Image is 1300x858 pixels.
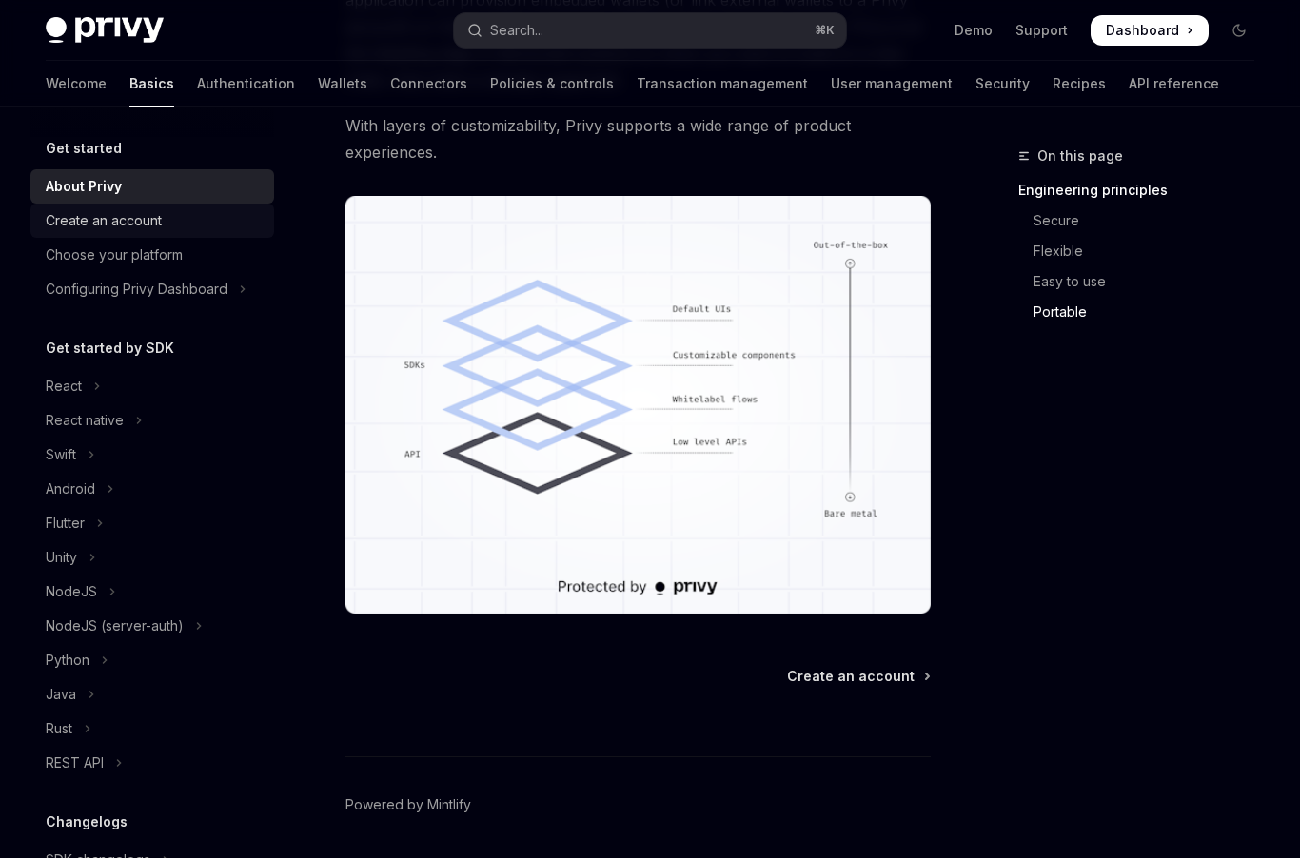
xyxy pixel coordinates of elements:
h5: Get started by SDK [46,337,174,360]
a: Powered by Mintlify [345,795,471,814]
a: Create an account [787,667,929,686]
span: Create an account [787,667,915,686]
div: NodeJS [46,580,97,603]
h5: Get started [46,137,122,160]
span: With layers of customizability, Privy supports a wide range of product experiences. [345,112,931,166]
a: Choose your platform [30,238,274,272]
a: Secure [1018,205,1270,236]
button: Toggle React native section [30,403,274,438]
img: dark logo [46,17,164,44]
a: About Privy [30,169,274,204]
a: Easy to use [1018,266,1270,297]
div: React native [46,409,124,432]
button: Open search [454,13,847,48]
a: User management [831,61,953,107]
a: Portable [1018,297,1270,327]
a: Demo [955,21,993,40]
button: Toggle REST API section [30,746,274,780]
button: Toggle dark mode [1224,15,1254,46]
img: images/Customization.png [345,196,931,614]
button: Toggle React section [30,369,274,403]
span: ⌘ K [815,23,835,38]
div: Swift [46,443,76,466]
div: NodeJS (server-auth) [46,614,184,637]
div: Configuring Privy Dashboard [46,278,227,301]
div: Create an account [46,209,162,232]
div: Search... [490,19,543,42]
button: Toggle NodeJS section [30,575,274,609]
a: API reference [1129,61,1219,107]
button: Toggle NodeJS (server-auth) section [30,609,274,643]
div: Java [46,683,76,706]
a: Flexible [1018,236,1270,266]
div: Rust [46,717,72,740]
div: About Privy [46,175,122,198]
button: Toggle Configuring Privy Dashboard section [30,272,274,306]
a: Engineering principles [1018,175,1270,205]
button: Toggle Swift section [30,438,274,472]
span: On this page [1037,145,1123,167]
div: Unity [46,546,77,569]
span: Dashboard [1106,21,1179,40]
a: Transaction management [637,61,808,107]
a: Welcome [46,61,107,107]
div: React [46,375,82,398]
button: Toggle Unity section [30,540,274,575]
a: Recipes [1053,61,1106,107]
button: Toggle Rust section [30,712,274,746]
a: Connectors [390,61,467,107]
div: Choose your platform [46,244,183,266]
a: Wallets [318,61,367,107]
button: Toggle Flutter section [30,506,274,540]
button: Toggle Java section [30,677,274,712]
a: Create an account [30,204,274,238]
div: Android [46,478,95,500]
a: Support [1015,21,1068,40]
a: Dashboard [1091,15,1209,46]
div: REST API [46,751,104,774]
h5: Changelogs [46,810,128,833]
a: Basics [129,61,174,107]
a: Policies & controls [490,61,614,107]
a: Authentication [197,61,295,107]
div: Python [46,649,89,672]
div: Flutter [46,512,85,535]
a: Security [975,61,1030,107]
button: Toggle Python section [30,643,274,677]
button: Toggle Android section [30,472,274,506]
